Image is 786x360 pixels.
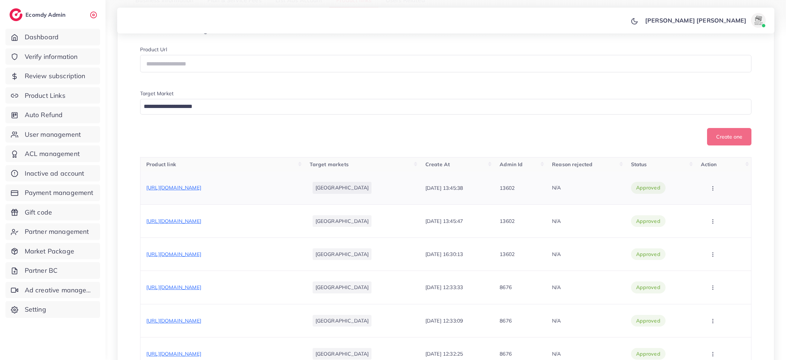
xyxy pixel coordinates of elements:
[25,247,74,256] span: Market Package
[5,223,100,240] a: Partner management
[5,243,100,260] a: Market Package
[5,165,100,182] a: Inactive ad account
[9,8,67,21] a: logoEcomdy Admin
[552,317,561,324] span: N/A
[25,149,80,159] span: ACL management
[636,350,660,357] span: approved
[313,315,372,327] li: [GEOGRAPHIC_DATA]
[425,349,463,358] p: [DATE] 12:32:25
[146,251,201,257] span: [URL][DOMAIN_NAME]
[5,282,100,299] a: Ad creative management
[552,351,561,357] span: N/A
[25,91,65,100] span: Product Links
[5,107,100,123] a: Auto Refund
[751,13,766,28] img: avatar
[146,317,201,324] span: [URL][DOMAIN_NAME]
[500,349,512,358] p: 8676
[25,71,86,81] span: Review subscription
[5,87,100,104] a: Product Links
[313,248,372,260] li: [GEOGRAPHIC_DATA]
[5,145,100,162] a: ACL management
[140,99,751,115] div: Search for option
[5,262,100,279] a: Partner BC
[425,283,463,292] p: [DATE] 12:33:33
[25,169,84,178] span: Inactive ad account
[552,251,561,257] span: N/A
[25,52,78,61] span: Verify information
[5,68,100,84] a: Review subscription
[313,281,372,293] li: [GEOGRAPHIC_DATA]
[641,13,769,28] a: [PERSON_NAME] [PERSON_NAME]avatar
[5,184,100,201] a: Payment management
[5,29,100,45] a: Dashboard
[636,251,660,258] span: approved
[636,284,660,291] span: approved
[25,11,67,18] h2: Ecomdy Admin
[425,316,463,325] p: [DATE] 12:33:09
[425,250,463,259] p: [DATE] 16:30:13
[5,204,100,221] a: Gift code
[5,126,100,143] a: User management
[146,284,201,291] span: [URL][DOMAIN_NAME]
[25,266,58,275] span: Partner BC
[500,316,512,325] p: 8676
[25,305,46,314] span: Setting
[25,285,95,295] span: Ad creative management
[25,208,52,217] span: Gift code
[25,130,81,139] span: User management
[636,317,660,324] span: approved
[141,101,742,112] input: Search for option
[146,351,201,357] span: [URL][DOMAIN_NAME]
[500,283,512,292] p: 8676
[9,8,23,21] img: logo
[5,48,100,65] a: Verify information
[313,348,372,360] li: [GEOGRAPHIC_DATA]
[25,32,59,42] span: Dashboard
[25,227,89,236] span: Partner management
[552,284,561,291] span: N/A
[645,16,746,25] p: [PERSON_NAME] [PERSON_NAME]
[25,110,63,120] span: Auto Refund
[500,250,515,259] p: 13602
[5,301,100,318] a: Setting
[25,188,94,197] span: Payment management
